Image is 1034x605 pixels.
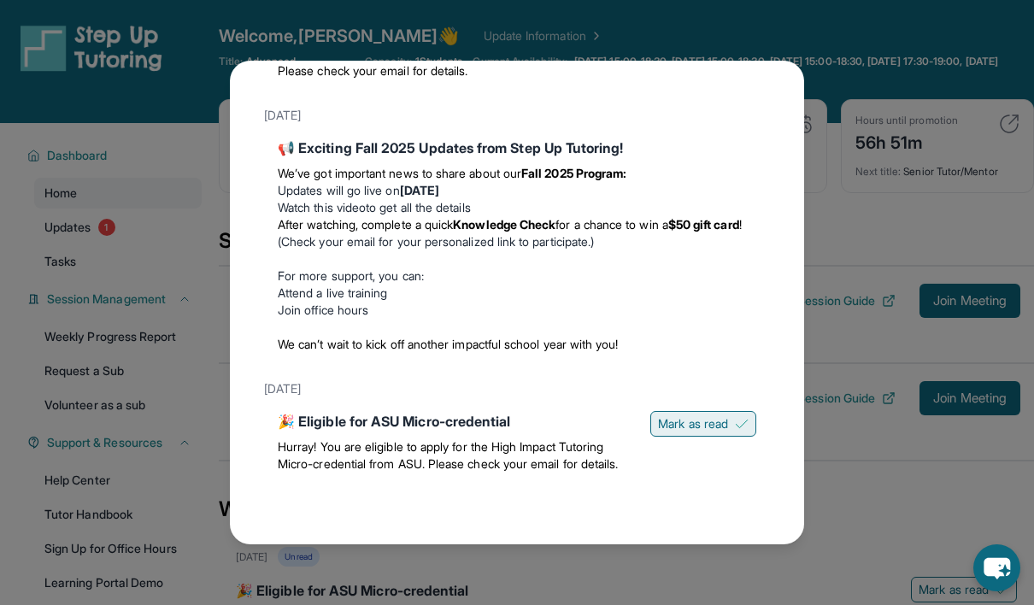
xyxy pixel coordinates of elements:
[278,337,619,351] span: We can’t wait to kick off another impactful school year with you!
[278,216,756,250] li: (Check your email for your personalized link to participate.)
[278,439,618,471] span: Hurray! You are eligible to apply for the High Impact Tutoring Micro-credential from ASU. Please ...
[650,411,756,437] button: Mark as read
[735,417,749,431] img: Mark as read
[278,285,388,300] a: Attend a live training
[739,217,742,232] span: !
[278,411,637,432] div: 🎉 Eligible for ASU Micro-credential
[668,217,739,232] strong: $50 gift card
[973,544,1020,591] button: chat-button
[278,138,756,158] div: 📢 Exciting Fall 2025 Updates from Step Up Tutoring!
[555,217,667,232] span: for a chance to win a
[278,199,756,216] li: to get all the details
[521,166,626,180] strong: Fall 2025 Program:
[453,217,555,232] strong: Knowledge Check
[278,267,756,285] p: For more support, you can:
[400,183,439,197] strong: [DATE]
[278,217,453,232] span: After watching, complete a quick
[278,200,366,214] a: Watch this video
[278,302,368,317] a: Join office hours
[264,100,770,131] div: [DATE]
[658,415,728,432] span: Mark as read
[264,373,770,404] div: [DATE]
[278,166,521,180] span: We’ve got important news to share about our
[278,182,756,199] li: Updates will go live on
